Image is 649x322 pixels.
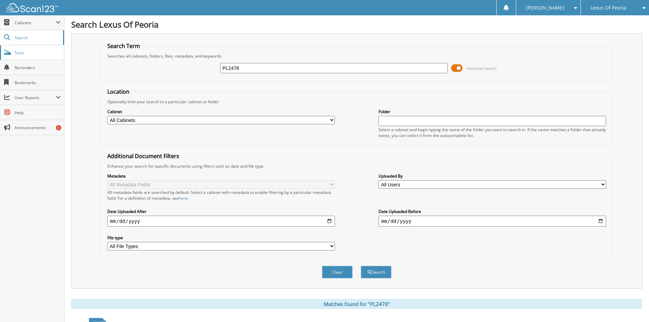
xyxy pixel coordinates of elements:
div: Enhance your search for specific documents using filters such as date and file type. [104,163,609,169]
span: Search [15,35,60,41]
button: Search [361,266,391,278]
div: Select a cabinet and begin typing the name of the folder you want to search in. If the name match... [378,127,606,138]
span: Announcements [15,125,61,131]
span: Bookmarks [15,80,61,86]
label: Date Uploaded Before [378,209,606,214]
input: end [378,216,606,227]
a: here [179,195,188,201]
button: Clear [322,266,353,278]
h1: Search Lexus Of Peoria [71,19,642,30]
legend: Additional Document Filters [104,152,183,160]
legend: Search Term [104,42,143,50]
div: 1 [56,125,61,131]
img: scan123-logo-white.svg [7,3,58,12]
span: [PERSON_NAME] [526,6,564,10]
input: start [107,216,335,227]
div: Searches all cabinets, folders, files, metadata, and keywords [104,53,609,59]
span: Cabinets [15,20,56,26]
div: Matches found for "PL2478" [71,299,642,309]
span: Advanced Search [466,66,497,71]
label: Folder [378,109,606,114]
span: Reminders [15,65,61,71]
legend: Location [104,88,133,95]
label: Uploaded By [378,173,606,179]
label: Cabinet [107,109,335,114]
span: Help [15,110,61,116]
span: User Reports [15,95,56,101]
div: Optionally limit your search to a particular cabinet or folder [104,99,609,105]
div: All metadata fields are searched by default. Select a cabinet with metadata to enable filtering b... [107,189,335,201]
label: Metadata [107,173,335,179]
label: File type [107,235,335,241]
span: Lexus Of Peoria [591,6,626,10]
label: Date Uploaded After [107,209,335,214]
span: Scan [15,50,61,56]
